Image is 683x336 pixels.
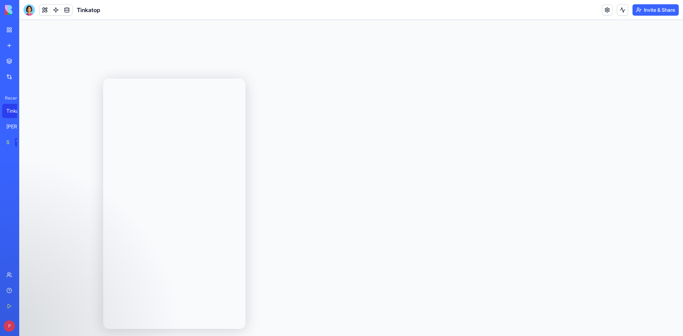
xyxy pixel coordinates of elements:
div: Social Media Content Generator [6,139,10,146]
a: Social Media Content GeneratorTRY [2,135,31,149]
span: Recent [2,95,17,101]
iframe: Intercom live chat [103,79,245,329]
img: logo [5,5,49,15]
div: Tinkatop [6,107,26,114]
div: TRY [15,138,26,146]
div: [PERSON_NAME] Multi Buy - E-Commerce Platform [6,123,26,130]
a: [PERSON_NAME] Multi Buy - E-Commerce Platform [2,119,31,134]
span: Tinkatop [77,6,100,14]
button: Invite & Share [632,4,679,16]
span: P [4,320,15,332]
a: Tinkatop [2,104,31,118]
